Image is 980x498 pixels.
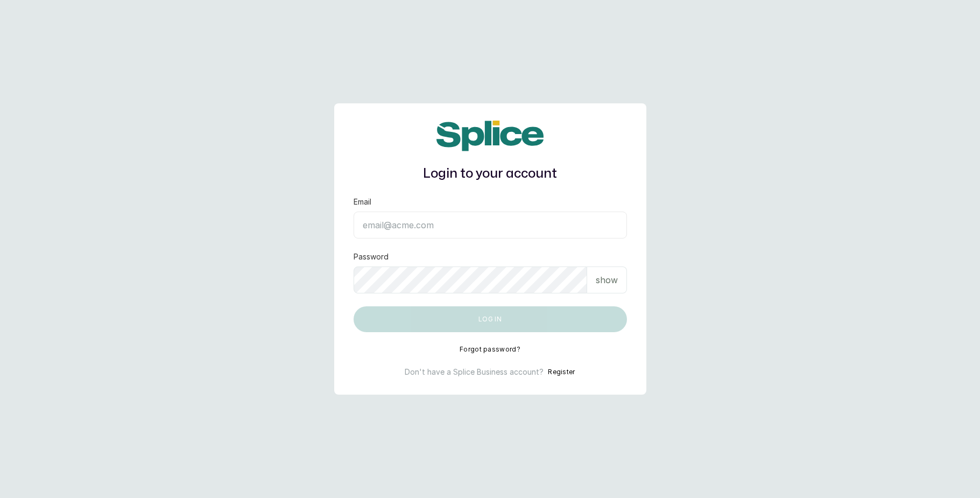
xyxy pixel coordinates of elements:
[354,251,389,262] label: Password
[354,197,371,207] label: Email
[354,164,627,184] h1: Login to your account
[405,367,544,377] p: Don't have a Splice Business account?
[548,367,575,377] button: Register
[460,345,520,354] button: Forgot password?
[354,212,627,239] input: email@acme.com
[596,273,618,286] p: show
[354,306,627,332] button: Log in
